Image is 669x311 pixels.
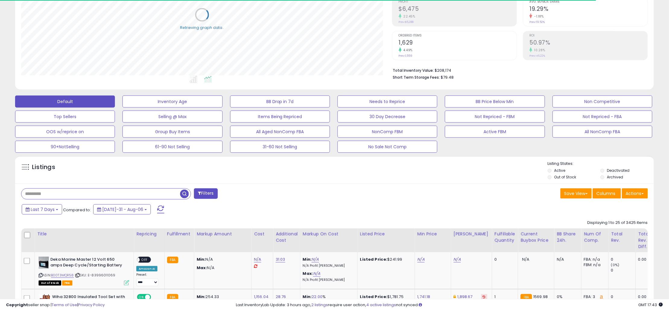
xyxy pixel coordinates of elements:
p: 254.33 [197,294,247,300]
div: % [303,294,353,305]
div: Fulfillable Quantity [495,231,515,243]
span: Ordered Items [399,34,517,37]
button: Group Buy Items [122,126,222,138]
div: 0% [557,294,577,300]
div: Markup on Cost [303,231,355,237]
div: Title [37,231,131,237]
button: [DATE]-31 - Aug-06 [93,204,151,215]
h2: $6,475 [399,5,517,14]
b: Total Inventory Value: [393,68,434,73]
p: N/A [197,257,247,262]
div: Current Buybox Price [521,231,552,243]
button: All Aged NonComp FBA [230,126,330,138]
button: All NonComp FBA [553,126,652,138]
button: Items Being Repriced [230,111,330,123]
span: Last 7 Days [31,206,55,212]
strong: Max: [197,265,207,271]
a: N/A [254,256,261,262]
span: OFF [140,257,149,262]
div: Cost [254,231,271,237]
button: Last 7 Days [22,204,62,215]
b: Min: [303,294,312,300]
label: Archived [607,174,623,180]
span: $79.48 [441,74,454,80]
div: FBM: n/a [584,262,604,268]
small: FBA [167,257,178,263]
span: All listings that are currently out of stock and unavailable for purchase on Amazon [39,281,61,286]
a: N/A [313,271,320,277]
button: NonComp FBM [338,126,437,138]
div: Preset: [136,273,160,286]
div: BB Share 24h. [557,231,579,243]
button: BB Drop in 7d [230,96,330,108]
span: OFF [150,294,160,300]
button: BB Price Below Min [445,96,545,108]
div: Min Price [417,231,449,237]
h2: 50.97% [530,39,648,47]
small: 4.49% [401,48,413,52]
button: Top Sellers [15,111,115,123]
span: FBA [62,281,72,286]
button: Default [15,96,115,108]
a: N/A [454,256,461,262]
button: Not Repriced - FBA [553,111,652,123]
b: Listed Price: [360,256,388,262]
p: Listing States: [548,161,654,167]
a: 22.00 [312,294,322,300]
span: N/A [522,256,529,262]
div: Num of Comp. [584,231,606,243]
div: Additional Cost [276,231,298,243]
div: FBA: n/a [584,257,604,262]
b: Listed Price: [360,294,388,300]
label: Active [554,168,565,173]
div: Total Rev. [611,231,633,243]
label: Out of Stock [554,174,576,180]
a: N/A [417,256,425,262]
span: | SKU: E-83996011069 [75,273,115,278]
b: Short Term Storage Fees: [393,75,440,80]
div: ASIN: [39,257,129,285]
b: Max: [303,271,313,276]
button: Save View [560,188,592,199]
a: 2 listings [311,302,328,308]
small: Prev: 46.22% [530,54,545,58]
button: Columns [593,188,621,199]
small: (0%) [611,262,620,267]
label: Deactivated [607,168,630,173]
li: $208,174 [393,66,643,74]
img: 411Z6-jVQJL._SL40_.jpg [39,257,49,269]
div: Displaying 1 to 25 of 3425 items [588,220,648,226]
div: 0 [495,257,513,262]
button: 31-60 Not Selling [230,141,330,153]
strong: Min: [197,256,206,262]
button: 90+NotSelling [15,141,115,153]
button: 61-90 Not Selling [122,141,222,153]
div: $1,781.75 [360,294,410,300]
span: ON [138,294,145,300]
strong: Copyright [6,302,28,308]
span: [DATE]-31 - Aug-06 [102,206,143,212]
a: 1,898.67 [458,294,473,300]
div: Last InventoryLab Update: 3 hours ago, require user action, not synced. [236,302,663,308]
small: FBA [521,294,532,301]
button: 30 Day Decrease [338,111,437,123]
b: Min: [303,256,312,262]
b: Deka Marine Master 12 Volt 650 amps Deep Cycle/Starting Battery [50,257,124,269]
span: ROI [530,34,648,37]
span: Compared to: [63,207,91,213]
div: Amazon AI [136,266,157,272]
button: OOS w/reprice on [15,126,115,138]
div: Listed Price [360,231,412,237]
button: Filters [194,188,217,199]
button: Active FBM [445,126,545,138]
a: 31.03 [276,256,285,262]
small: FBA [167,294,178,301]
div: 0.00 [638,257,652,262]
div: N/A [557,257,577,262]
span: Columns [597,190,616,196]
h2: 1,629 [399,39,517,47]
div: Markup Amount [197,231,249,237]
button: Actions [622,188,648,199]
div: 0.00 [638,294,652,300]
button: Inventory Age [122,96,222,108]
